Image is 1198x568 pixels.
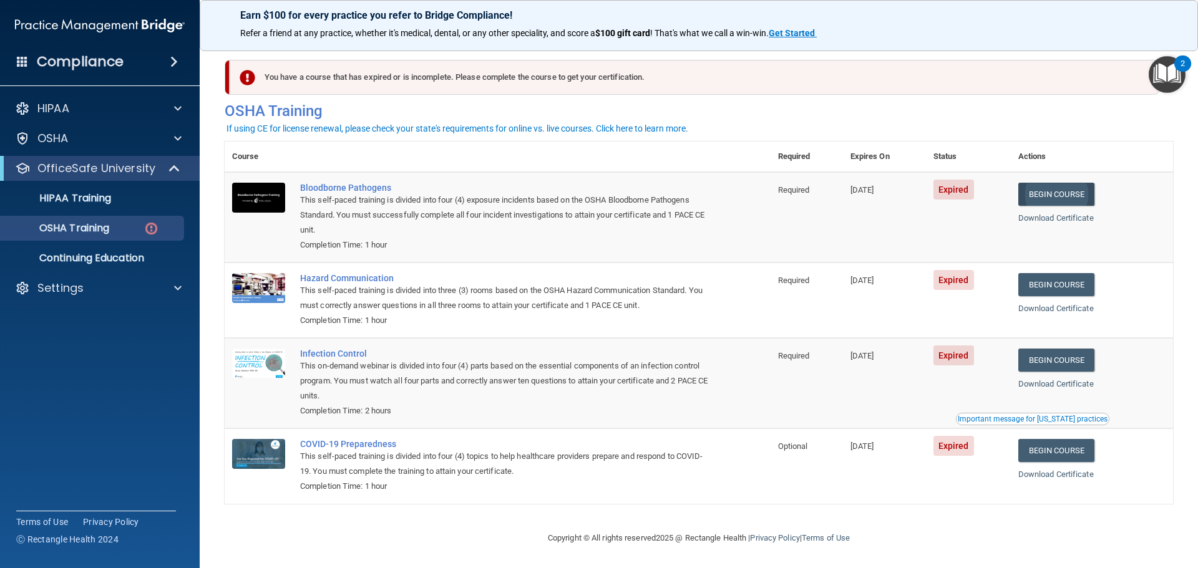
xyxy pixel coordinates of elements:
a: Begin Course [1018,273,1094,296]
a: Terms of Use [802,533,850,542]
span: Expired [933,436,974,456]
span: Required [778,185,810,195]
a: Hazard Communication [300,273,708,283]
div: Copyright © All rights reserved 2025 @ Rectangle Health | | [471,518,927,558]
a: OfficeSafe University [15,161,181,176]
th: Actions [1011,142,1173,172]
button: Open Resource Center, 2 new notifications [1149,56,1186,93]
a: Begin Course [1018,183,1094,206]
div: This self-paced training is divided into four (4) exposure incidents based on the OSHA Bloodborne... [300,193,708,238]
span: Expired [933,345,974,365]
span: [DATE] [850,351,874,360]
span: Ⓒ Rectangle Health 2024 [16,533,119,546]
p: Settings [37,281,84,296]
img: PMB logo [15,13,185,38]
div: Completion Time: 1 hour [300,479,708,494]
div: This on-demand webinar is divided into four (4) parts based on the essential components of an inf... [300,359,708,403]
h4: Compliance [37,53,124,70]
div: 2 [1181,64,1185,80]
a: Privacy Policy [750,533,799,542]
a: Privacy Policy [83,516,139,528]
th: Course [225,142,293,172]
span: Required [778,351,810,360]
span: Expired [933,270,974,290]
img: exclamation-circle-solid-danger.72ef9ffc.png [240,70,255,85]
h4: OSHA Training [225,102,1173,120]
th: Required [771,142,843,172]
div: Important message for [US_STATE] practices [958,415,1108,423]
p: OfficeSafe University [37,161,155,176]
a: Bloodborne Pathogens [300,183,708,193]
span: [DATE] [850,276,874,285]
p: HIPAA Training [8,192,111,205]
a: Settings [15,281,182,296]
img: danger-circle.6113f641.png [144,221,159,236]
span: Refer a friend at any practice, whether it's medical, dental, or any other speciality, and score a [240,28,595,38]
span: Expired [933,180,974,200]
a: Download Certificate [1018,469,1094,479]
a: Terms of Use [16,516,68,528]
a: Get Started [769,28,817,38]
strong: Get Started [769,28,815,38]
span: ! That's what we call a win-win. [650,28,769,38]
span: [DATE] [850,441,874,451]
strong: $100 gift card [595,28,650,38]
a: COVID-19 Preparedness [300,439,708,449]
a: Begin Course [1018,349,1094,372]
a: Download Certificate [1018,304,1094,313]
a: Begin Course [1018,439,1094,462]
a: OSHA [15,131,182,146]
span: Required [778,276,810,285]
div: You have a course that has expired or is incomplete. Please complete the course to get your certi... [230,60,1159,95]
button: Read this if you are a dental practitioner in the state of CA [956,413,1109,425]
div: Completion Time: 1 hour [300,238,708,253]
div: This self-paced training is divided into four (4) topics to help healthcare providers prepare and... [300,449,708,479]
div: If using CE for license renewal, please check your state's requirements for online vs. live cours... [226,124,688,133]
p: Earn $100 for every practice you refer to Bridge Compliance! [240,9,1157,21]
a: Infection Control [300,349,708,359]
p: OSHA Training [8,222,109,234]
th: Expires On [843,142,926,172]
span: [DATE] [850,185,874,195]
span: Optional [778,441,808,451]
div: Completion Time: 1 hour [300,313,708,328]
p: OSHA [37,131,69,146]
p: HIPAA [37,101,69,116]
a: HIPAA [15,101,182,116]
p: Continuing Education [8,252,178,264]
a: Download Certificate [1018,213,1094,223]
th: Status [926,142,1011,172]
a: Download Certificate [1018,379,1094,388]
button: If using CE for license renewal, please check your state's requirements for online vs. live cours... [225,122,690,135]
div: Completion Time: 2 hours [300,403,708,418]
div: This self-paced training is divided into three (3) rooms based on the OSHA Hazard Communication S... [300,283,708,313]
